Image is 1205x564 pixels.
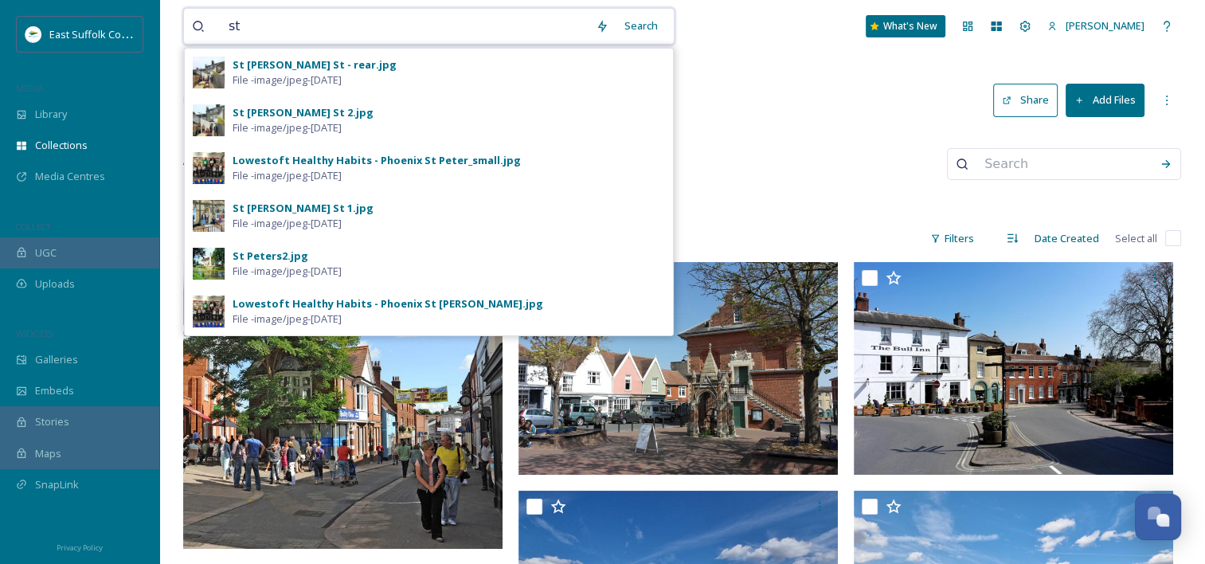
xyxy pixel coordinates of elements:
span: Embeds [35,383,74,398]
button: Share [993,84,1058,116]
a: [PERSON_NAME] [1039,10,1152,41]
input: Search [976,147,1152,182]
img: d836d74d-2360-4cb5-bcbe-06606a8b0943.jpg [193,200,225,232]
div: Filters [922,223,982,254]
input: Search your library [221,9,588,44]
img: 81380668-c63f-459d-9106-ad1a385ee632.jpg [193,296,225,327]
span: 15 file s [183,231,215,246]
span: Stories [35,414,69,429]
img: ESC%20Logo.png [25,26,41,42]
span: SnapLink [35,477,79,492]
span: [PERSON_NAME] [1066,18,1144,33]
div: St Peters2.jpg [233,249,308,264]
span: File - image/jpeg - [DATE] [233,216,342,231]
span: East Suffolk Council [49,26,143,41]
span: Maps [35,446,61,461]
span: Media Centres [35,169,105,184]
img: 22571f34-8f4e-4fc2-9abd-9118da458387.jpg [193,104,225,136]
span: Privacy Policy [57,542,103,553]
span: Galleries [35,352,78,367]
div: St [PERSON_NAME] St 2.jpg [233,105,374,120]
span: File - image/jpeg - [DATE] [233,311,342,327]
span: Select all [1115,231,1157,246]
span: Library [35,107,67,122]
span: File - image/jpeg - [DATE] [233,168,342,183]
img: SAM_4180.JPG [854,262,1173,476]
div: Search [616,10,666,41]
span: Uploads [35,276,75,292]
h3: Advertising ToB 2025 [183,148,429,171]
button: Add Files [1066,84,1144,116]
div: Date Created [1027,223,1107,254]
div: Lowestoft Healthy Habits - Phoenix St Peter_small.jpg [233,153,521,168]
img: Woodbridge High Street.JPG [183,262,503,549]
span: WIDGETS [16,327,53,339]
a: What's New [866,15,945,37]
span: File - image/jpeg - [DATE] [233,264,342,279]
img: a3d19bbc-6e2f-44d3-9ab7-589a11a4ddec.jpg [193,152,225,184]
span: MEDIA [16,82,44,94]
img: SAM_4188.JPG [518,262,838,476]
div: Lowestoft Healthy Habits - Phoenix St [PERSON_NAME].jpg [233,296,543,311]
a: Privacy Policy [57,537,103,556]
div: St [PERSON_NAME] St 1.jpg [233,201,374,216]
span: UGC [35,245,57,260]
img: 7ad9ad6a-6008-435f-99fb-30c3bfd14512.jpg [193,57,225,88]
span: File - image/jpeg - [DATE] [233,72,342,88]
img: eab011c0-7e3e-475f-9907-f93c5ca375eb.jpg [193,248,225,280]
div: St [PERSON_NAME] St - rear.jpg [233,57,397,72]
span: Collections [35,138,88,153]
button: Open Chat [1135,494,1181,540]
span: Photos for advertising the ToB in [DATE] [183,180,429,198]
span: File - image/jpeg - [DATE] [233,120,342,135]
span: COLLECT [16,221,50,233]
